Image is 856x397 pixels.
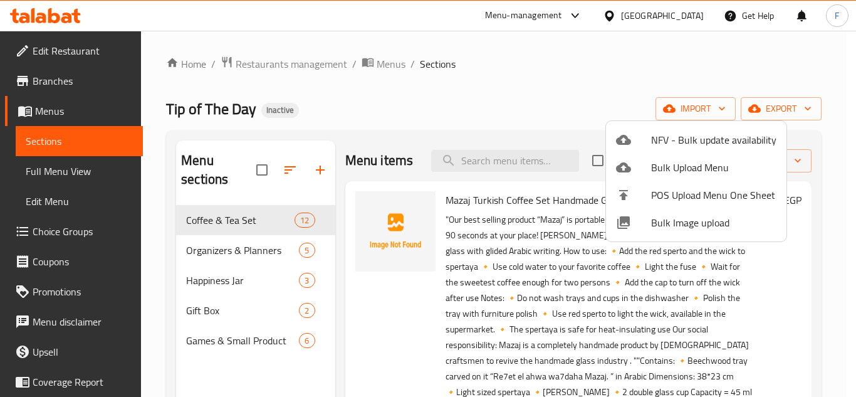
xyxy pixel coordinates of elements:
span: Bulk Image upload [651,215,776,230]
li: NFV - Bulk update availability [606,126,786,154]
span: POS Upload Menu One Sheet [651,188,776,203]
span: NFV - Bulk update availability [651,132,776,147]
li: POS Upload Menu One Sheet [606,181,786,209]
li: Upload bulk menu [606,154,786,181]
span: Bulk Upload Menu [651,160,776,175]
